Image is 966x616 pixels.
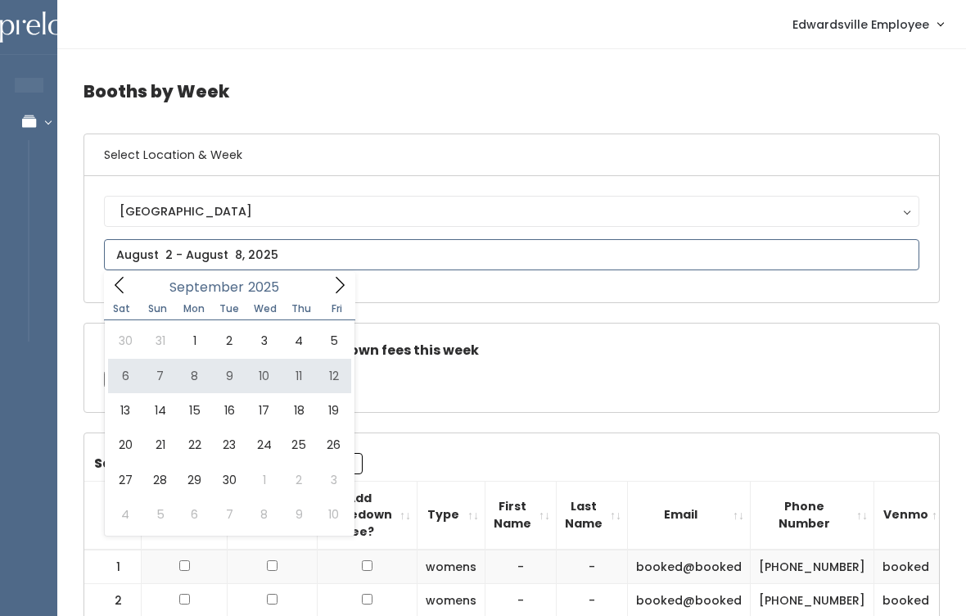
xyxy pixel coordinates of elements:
[84,134,939,176] h6: Select Location & Week
[178,359,212,393] span: September 8, 2025
[142,497,177,532] span: October 5, 2025
[318,481,418,549] th: Add Takedown Fee?: activate to sort column ascending
[751,481,874,549] th: Phone Number: activate to sort column ascending
[247,393,282,428] span: September 17, 2025
[776,7,959,42] a: Edwardsville Employee
[316,393,350,428] span: September 19, 2025
[108,324,142,358] span: August 30, 2025
[282,463,316,497] span: October 2, 2025
[142,324,177,358] span: August 31, 2025
[316,324,350,358] span: September 5, 2025
[178,497,212,532] span: October 6, 2025
[247,428,282,462] span: September 24, 2025
[282,497,316,532] span: October 9, 2025
[316,428,350,462] span: September 26, 2025
[211,304,247,314] span: Tue
[418,550,485,584] td: womens
[104,343,919,358] h5: Check this box if there are no takedown fees this week
[557,550,628,584] td: -
[485,481,557,549] th: First Name: activate to sort column ascending
[628,550,751,584] td: booked@booked
[418,481,485,549] th: Type: activate to sort column ascending
[84,481,142,549] th: #: activate to sort column descending
[142,463,177,497] span: September 28, 2025
[120,202,904,220] div: [GEOGRAPHIC_DATA]
[212,359,246,393] span: September 9, 2025
[142,393,177,428] span: September 14, 2025
[319,304,355,314] span: Fri
[108,359,142,393] span: September 6, 2025
[140,304,176,314] span: Sun
[485,550,557,584] td: -
[104,304,140,314] span: Sat
[282,428,316,462] span: September 25, 2025
[316,463,350,497] span: October 3, 2025
[178,463,212,497] span: September 29, 2025
[282,393,316,428] span: September 18, 2025
[142,359,177,393] span: September 7, 2025
[244,277,293,297] input: Year
[628,481,751,549] th: Email: activate to sort column ascending
[247,463,282,497] span: October 1, 2025
[874,481,950,549] th: Venmo: activate to sort column ascending
[178,324,212,358] span: September 1, 2025
[247,304,283,314] span: Wed
[212,463,246,497] span: September 30, 2025
[176,304,212,314] span: Mon
[247,359,282,393] span: September 10, 2025
[178,428,212,462] span: September 22, 2025
[108,393,142,428] span: September 13, 2025
[874,550,950,584] td: booked
[282,359,316,393] span: September 11, 2025
[84,550,142,584] td: 1
[212,428,246,462] span: September 23, 2025
[108,497,142,532] span: October 4, 2025
[178,393,212,428] span: September 15, 2025
[212,324,246,358] span: September 2, 2025
[282,324,316,358] span: September 4, 2025
[212,497,246,532] span: October 7, 2025
[108,463,142,497] span: September 27, 2025
[316,359,350,393] span: September 12, 2025
[792,16,929,34] span: Edwardsville Employee
[283,304,319,314] span: Thu
[84,69,940,114] h4: Booths by Week
[169,281,244,294] span: September
[557,481,628,549] th: Last Name: activate to sort column ascending
[108,428,142,462] span: September 20, 2025
[104,196,919,227] button: [GEOGRAPHIC_DATA]
[247,324,282,358] span: September 3, 2025
[104,239,919,270] input: August 2 - August 8, 2025
[751,550,874,584] td: [PHONE_NUMBER]
[94,453,363,474] label: Search:
[247,497,282,532] span: October 8, 2025
[212,393,246,428] span: September 16, 2025
[142,428,177,462] span: September 21, 2025
[316,497,350,532] span: October 10, 2025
